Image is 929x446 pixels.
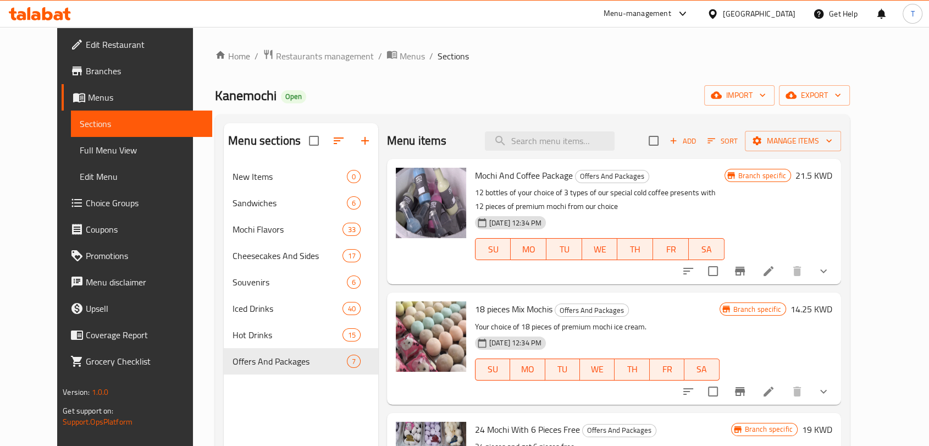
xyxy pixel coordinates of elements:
[438,49,469,63] span: Sections
[622,241,649,257] span: TH
[515,241,542,257] span: MO
[705,133,740,150] button: Sort
[347,172,360,182] span: 0
[480,361,506,377] span: SU
[707,135,738,147] span: Sort
[511,238,546,260] button: MO
[727,378,753,405] button: Branch-specific-item
[224,348,378,375] div: Offers And Packages7
[276,49,374,63] span: Restaurants management
[701,380,725,403] span: Select to update
[86,38,203,51] span: Edit Restaurant
[62,190,212,216] a: Choice Groups
[86,249,203,262] span: Promotions
[510,359,545,381] button: MO
[86,302,203,315] span: Upsell
[62,58,212,84] a: Branches
[584,361,610,377] span: WE
[582,424,656,437] div: Offers And Packages
[228,133,301,149] h2: Menu sections
[233,196,347,210] span: Sandwiches
[545,359,580,381] button: TU
[80,170,203,183] span: Edit Menu
[480,241,507,257] span: SU
[485,131,615,151] input: search
[343,251,360,261] span: 17
[704,85,775,106] button: import
[689,361,715,377] span: SA
[810,258,837,284] button: show more
[665,133,700,150] span: Add item
[352,128,378,154] button: Add section
[668,135,698,147] span: Add
[795,168,832,183] h6: 21.5 KWD
[71,137,212,163] a: Full Menu View
[745,131,841,151] button: Manage items
[342,223,360,236] div: items
[80,144,203,157] span: Full Menu View
[429,49,433,63] li: /
[233,223,342,236] div: Mochi Flavors
[576,170,649,183] span: Offers And Packages
[701,260,725,283] span: Select to update
[233,249,342,262] span: Cheesecakes And Sides
[485,218,546,228] span: [DATE] 12:34 PM
[86,276,203,289] span: Menu disclaimer
[654,361,680,377] span: FR
[215,49,250,63] a: Home
[784,378,810,405] button: delete
[343,330,360,340] span: 15
[62,243,212,269] a: Promotions
[546,238,582,260] button: TU
[347,196,361,210] div: items
[343,304,360,314] span: 40
[740,424,797,434] span: Branch specific
[762,265,775,278] a: Edit menu item
[233,276,347,289] span: Souvenirs
[224,159,378,379] nav: Menu sections
[233,355,347,368] span: Offers And Packages
[62,216,212,243] a: Coupons
[575,170,649,183] div: Offers And Packages
[233,302,342,315] span: Iced Drinks
[555,304,629,317] div: Offers And Packages
[604,7,671,20] div: Menu-management
[762,385,775,398] a: Edit menu item
[86,196,203,210] span: Choice Groups
[343,224,360,235] span: 33
[62,31,212,58] a: Edit Restaurant
[347,198,360,208] span: 6
[62,269,212,295] a: Menu disclaimer
[675,378,701,405] button: sort-choices
[387,133,447,149] h2: Menu items
[723,8,795,20] div: [GEOGRAPHIC_DATA]
[615,359,649,381] button: TH
[475,320,720,334] p: Your choice of 18 pieces of premium mochi ice cream.
[224,322,378,348] div: Hot Drinks15
[400,49,425,63] span: Menus
[587,241,613,257] span: WE
[580,359,615,381] button: WE
[281,92,306,101] span: Open
[396,168,466,238] img: Mochi And Coffee Package
[347,276,361,289] div: items
[754,134,832,148] span: Manage items
[63,385,90,399] span: Version:
[347,170,361,183] div: items
[817,265,830,278] svg: Show Choices
[224,190,378,216] div: Sandwiches6
[515,361,540,377] span: MO
[700,133,745,150] span: Sort items
[233,170,347,183] span: New Items
[281,90,306,103] div: Open
[910,8,914,20] span: T
[802,422,832,437] h6: 19 KWD
[62,322,212,348] a: Coverage Report
[71,111,212,137] a: Sections
[62,348,212,375] a: Grocery Checklist
[88,91,203,104] span: Menus
[86,355,203,368] span: Grocery Checklist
